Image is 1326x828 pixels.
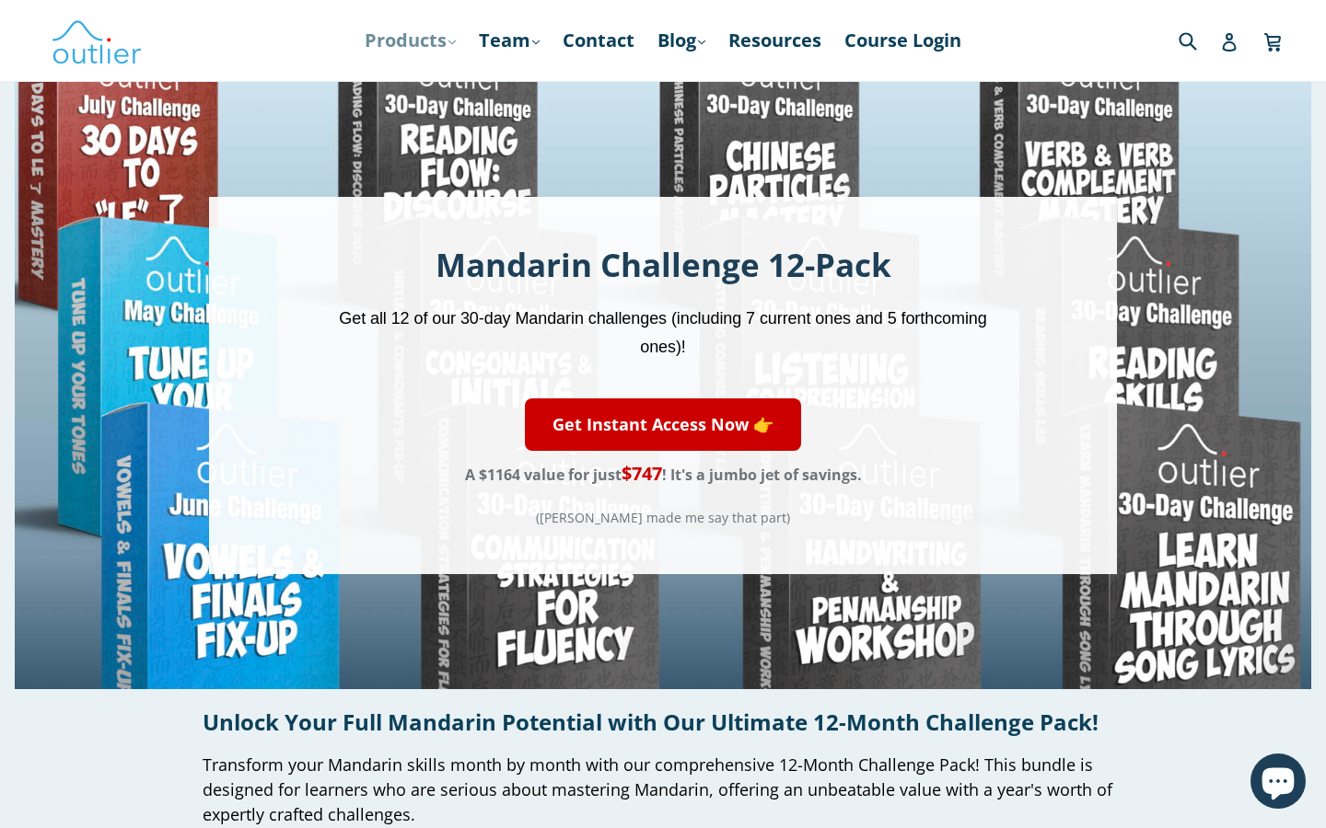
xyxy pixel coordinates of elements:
input: Search [1174,21,1225,59]
span: $747 [622,461,662,486]
h1: Mandarin Challenge 12-Pack [336,243,990,286]
a: Resources [719,24,831,57]
span: Transform your Mandarin skills month by month with our comprehensive 12-Month Challenge Pack! Thi... [203,753,1112,825]
span: Get all 12 of our 30-day Mandarin challenges (including 7 current ones and 5 forthcoming ones)! [339,309,986,356]
a: Get Instant Access Now 👉 [525,398,801,451]
span: ([PERSON_NAME] made me say that part) [536,509,790,526]
a: Course Login [835,24,971,57]
img: Outlier Linguistics [51,14,143,67]
a: Team [470,24,549,57]
a: Contact [553,24,644,57]
inbox-online-store-chat: Shopify online store chat [1245,753,1311,813]
span: A $1164 value for just ! It's a jumbo jet of savings. [465,465,862,485]
a: Blog [648,24,715,57]
a: Products [355,24,465,57]
span: Unlock Your Full Mandarin Potential with Our Ultimate 12-Month Challenge Pack! [203,707,1099,737]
